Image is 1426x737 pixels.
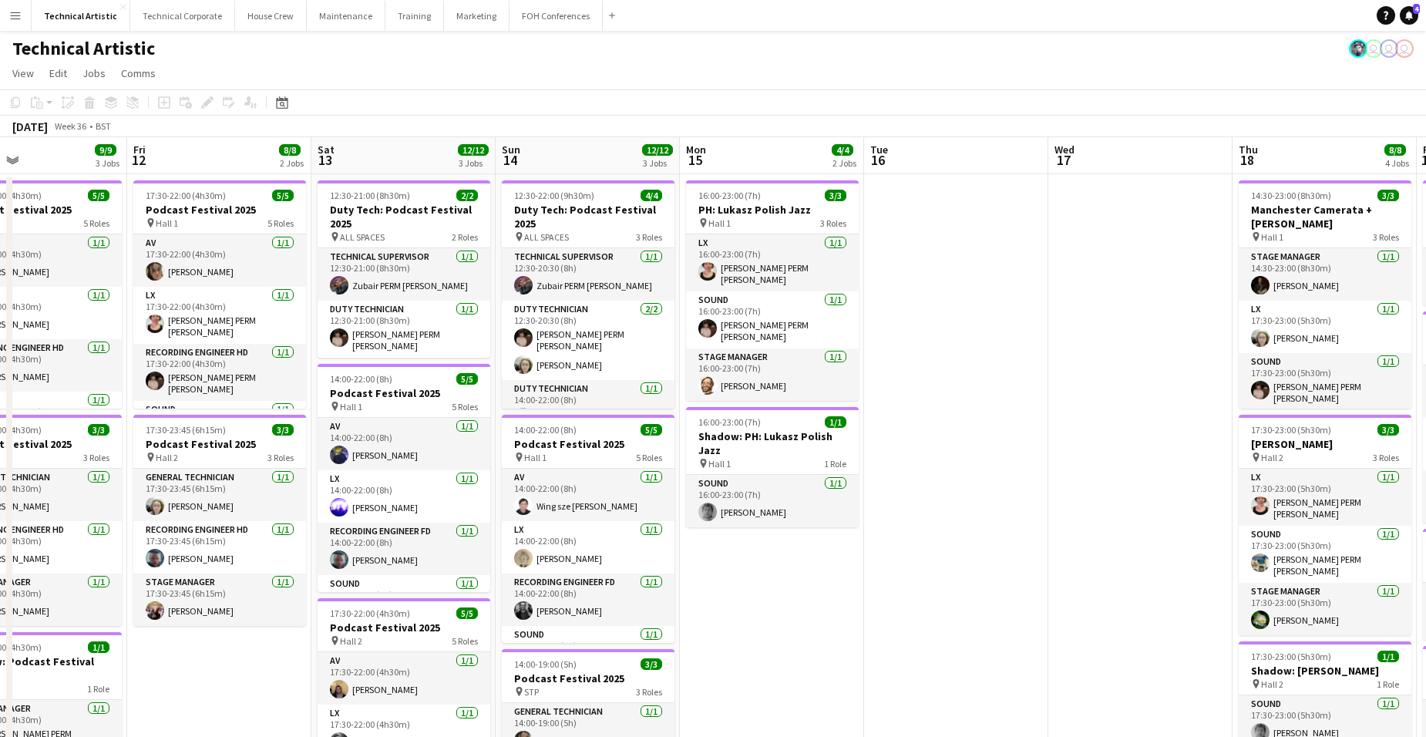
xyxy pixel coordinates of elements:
[130,1,235,31] button: Technical Corporate
[6,63,40,83] a: View
[1364,39,1383,58] app-user-avatar: Visitor Services
[1380,39,1398,58] app-user-avatar: Liveforce Admin
[96,120,111,132] div: BST
[385,1,444,31] button: Training
[1395,39,1414,58] app-user-avatar: Liveforce Admin
[12,66,34,80] span: View
[12,37,155,60] h1: Technical Artistic
[121,66,156,80] span: Comms
[1349,39,1367,58] app-user-avatar: Krisztian PERM Vass
[1400,6,1418,25] a: 4
[32,1,130,31] button: Technical Artistic
[235,1,307,31] button: House Crew
[76,63,112,83] a: Jobs
[307,1,385,31] button: Maintenance
[444,1,510,31] button: Marketing
[51,120,89,132] span: Week 36
[43,63,73,83] a: Edit
[49,66,67,80] span: Edit
[1413,4,1420,14] span: 4
[115,63,162,83] a: Comms
[82,66,106,80] span: Jobs
[510,1,603,31] button: FOH Conferences
[12,119,48,134] div: [DATE]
